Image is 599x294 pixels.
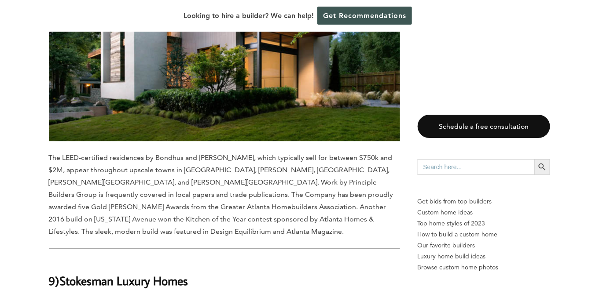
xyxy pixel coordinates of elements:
input: Search here... [418,159,535,175]
a: How to build a custom home [418,229,551,240]
a: Top home styles of 2023 [418,218,551,229]
a: Browse custom home photos [418,262,551,273]
p: Get bids from top builders [418,196,551,207]
a: Custom home ideas [418,207,551,218]
p: The LEED-certified residences by Bondhus and [PERSON_NAME], which typically sell for between $750... [49,152,400,238]
a: Our favorite builders [418,240,551,251]
svg: Search [537,162,547,172]
a: Get Recommendations [317,7,412,25]
b: 9) [49,273,60,288]
a: Schedule a free consultation [418,115,551,138]
a: Luxury home build ideas [418,251,551,262]
b: Stokesman Luxury Homes [60,273,188,288]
